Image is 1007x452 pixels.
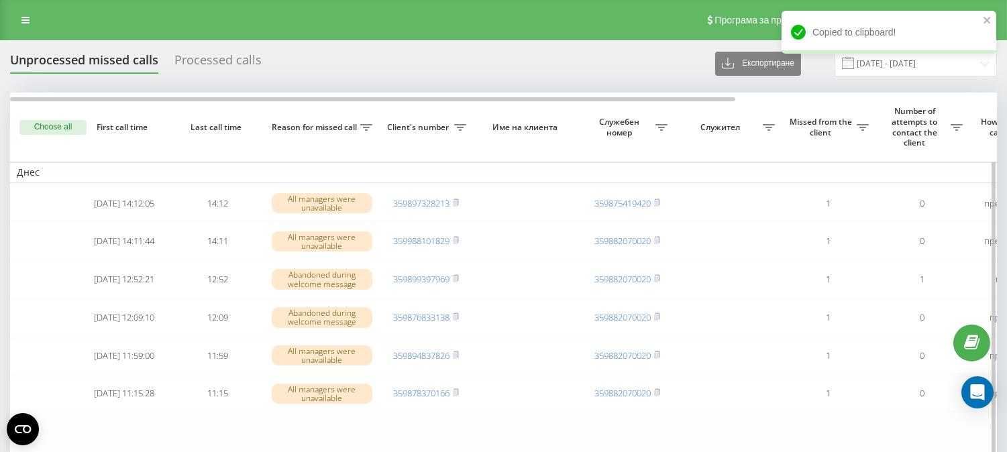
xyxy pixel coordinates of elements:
a: 359882070020 [594,311,651,323]
td: 0 [876,376,969,412]
span: Missed from the client [788,117,857,137]
td: 11:15 [171,376,265,412]
button: Open CMP widget [7,413,39,445]
td: 14:11 [171,223,265,259]
a: 359882070020 [594,273,651,285]
div: Copied to clipboard! [782,11,996,54]
td: 0 [876,223,969,259]
span: Number of attempts to contact the client [882,106,951,148]
span: Last call time [182,122,254,133]
button: Експортиране [715,52,801,76]
td: 1 [782,186,876,221]
div: Processed calls [174,53,262,74]
a: 359894837826 [393,349,449,361]
button: Choose all [19,120,87,135]
button: close [983,15,992,27]
td: 14:12 [171,186,265,221]
span: Reason for missed call [272,122,360,133]
td: 1 [876,262,969,297]
td: 1 [782,223,876,259]
a: 359882070020 [594,235,651,247]
div: All managers were unavailable [272,231,372,251]
a: 359878370166 [393,387,449,399]
a: 359875419420 [594,197,651,209]
span: First call time [88,122,160,133]
td: 0 [876,338,969,374]
a: 359988101829 [393,235,449,247]
div: Unprocessed missed calls [10,53,158,74]
td: [DATE] 12:52:21 [77,262,171,297]
span: Служител [681,122,763,133]
td: 11:59 [171,338,265,374]
td: 1 [782,300,876,335]
td: [DATE] 14:12:05 [77,186,171,221]
a: 359899397969 [393,273,449,285]
div: All managers were unavailable [272,345,372,365]
td: 1 [782,262,876,297]
a: 359882070020 [594,349,651,361]
div: Abandoned during welcome message [272,307,372,327]
td: 1 [782,338,876,374]
td: [DATE] 11:59:00 [77,338,171,374]
td: 0 [876,300,969,335]
td: [DATE] 11:15:28 [77,376,171,412]
td: 1 [782,376,876,412]
td: 0 [876,186,969,221]
td: [DATE] 12:09:10 [77,300,171,335]
span: Служебен номер [587,117,655,137]
div: All managers were unavailable [272,193,372,213]
span: Име на клиента [484,122,569,133]
td: [DATE] 14:11:44 [77,223,171,259]
span: Програма за препоръки [714,15,817,25]
td: 12:52 [171,262,265,297]
span: Client's number [386,122,454,133]
a: 359882070020 [594,387,651,399]
div: All managers were unavailable [272,384,372,404]
a: 359876833138 [393,311,449,323]
td: 12:09 [171,300,265,335]
div: Open Intercom Messenger [961,376,994,408]
div: Abandoned during welcome message [272,269,372,289]
a: 359897328213 [393,197,449,209]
